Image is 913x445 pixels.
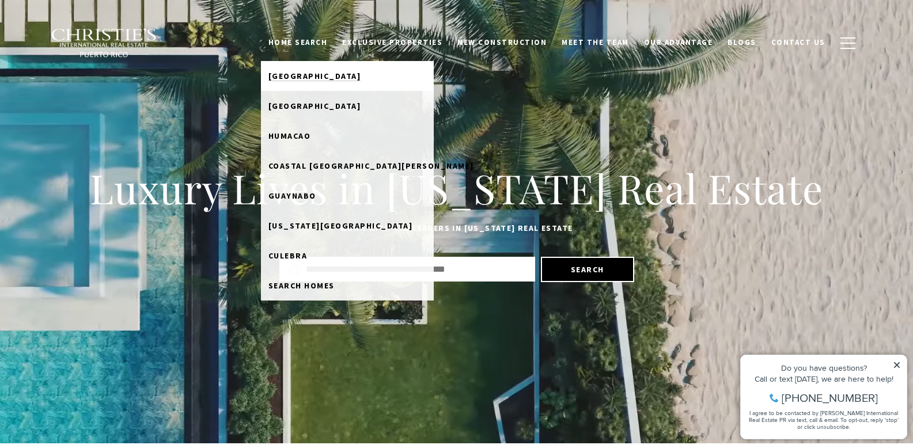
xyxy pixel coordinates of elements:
a: Home Search [261,32,335,54]
span: [GEOGRAPHIC_DATA] [268,71,361,81]
span: Search Homes [268,280,335,291]
span: Guaynabo [268,191,316,201]
a: [GEOGRAPHIC_DATA] [261,91,434,121]
span: I agree to be contacted by [PERSON_NAME] International Real Estate PR via text, call & email. To ... [14,71,164,93]
span: Contact Us [771,37,825,47]
span: [GEOGRAPHIC_DATA] [268,101,361,111]
a: Humacao [261,121,434,151]
span: [PHONE_NUMBER] [47,54,143,66]
div: Do you have questions? [12,26,166,34]
h1: Luxury Lives in [US_STATE] Real Estate [82,163,831,214]
button: Search [541,257,634,282]
a: [GEOGRAPHIC_DATA] [261,61,434,91]
div: Call or text [DATE], we are here to help! [12,37,166,45]
span: Humacao [268,131,311,141]
a: Meet the Team [554,32,637,54]
span: Coastal [GEOGRAPHIC_DATA][PERSON_NAME] [268,161,474,171]
a: Blogs [720,32,764,54]
button: button [833,26,863,60]
p: Work with the leaders in [US_STATE] Real Estate [82,222,831,235]
a: Guaynabo [261,181,434,211]
span: Culebra [268,250,308,261]
a: Search Homes [261,271,434,301]
span: Blogs [728,37,756,47]
span: New Construction [457,37,547,47]
img: Christie's International Real Estate black text logo [51,28,158,58]
span: [US_STATE][GEOGRAPHIC_DATA] [268,220,413,231]
a: Culebra [261,241,434,271]
a: [US_STATE][GEOGRAPHIC_DATA] [261,211,434,241]
a: Exclusive Properties [335,32,450,54]
span: Exclusive Properties [342,37,442,47]
a: New Construction [450,32,554,54]
a: Our Advantage [637,32,721,54]
span: Our Advantage [644,37,713,47]
a: Coastal [GEOGRAPHIC_DATA][PERSON_NAME] [261,151,434,181]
